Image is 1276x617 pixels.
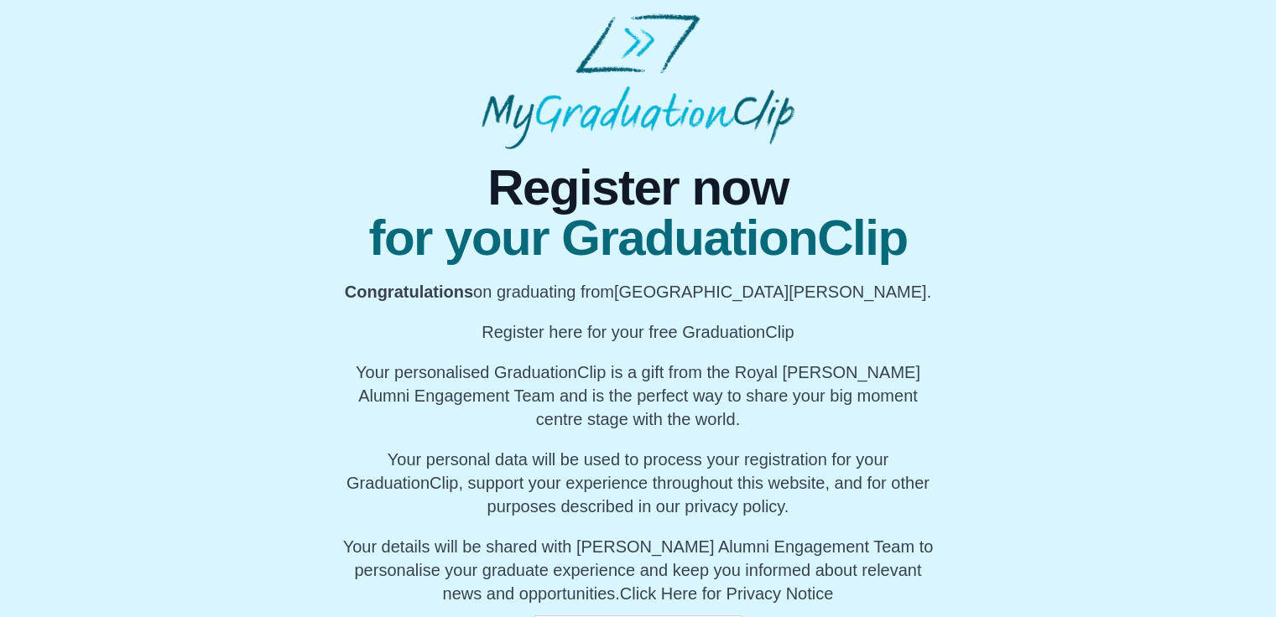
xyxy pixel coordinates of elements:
[343,537,934,603] span: Your details will be shared with [PERSON_NAME] Alumni Engagement Team to personalise your graduat...
[339,280,937,303] p: on graduating from [GEOGRAPHIC_DATA][PERSON_NAME].
[482,13,794,149] img: MyGraduationClip
[339,448,937,518] p: Your personal data will be used to process your registration for your GraduationClip, support you...
[345,283,473,301] b: Congratulations
[339,213,937,263] span: for your GraduationClip
[339,320,937,344] p: Register here for your free GraduationClip
[339,163,937,213] span: Register now
[339,360,937,431] p: Your personalised GraduationClip is a gift from the Royal [PERSON_NAME] Alumni Engagement Team an...
[620,584,834,603] a: Click Here for Privacy Notice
